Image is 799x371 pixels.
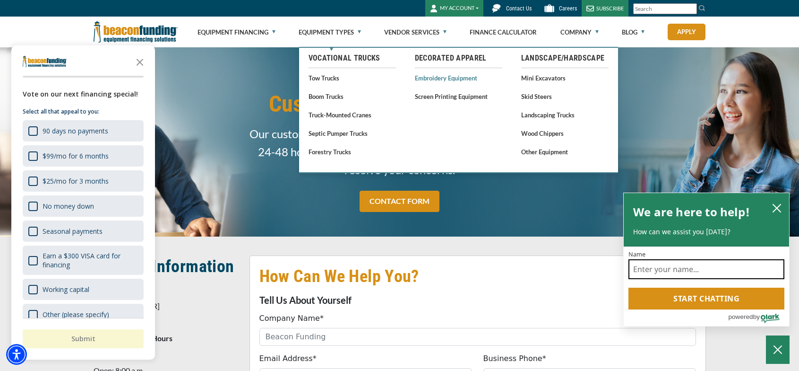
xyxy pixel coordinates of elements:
[11,45,155,360] div: Survey
[23,195,144,217] div: No money down
[23,279,144,300] div: Working capital
[43,310,109,319] div: Other (please specify)
[309,90,396,102] a: Boom Trucks
[309,72,396,84] a: Tow Trucks
[43,177,109,185] div: $25/mo for 3 months
[299,17,361,47] a: Equipment Types
[415,90,502,102] a: Screen Printing Equipment
[309,127,396,139] a: Septic Pumper Trucks
[728,311,753,323] span: powered
[23,221,144,242] div: Seasonal payments
[753,311,760,323] span: by
[198,17,275,47] a: Equipment Financing
[622,17,644,47] a: Blog
[23,56,67,67] img: Company logo
[470,17,537,47] a: Finance Calculator
[633,203,750,221] h2: We are here to help!
[23,107,144,116] p: Select all that appeal to you:
[521,146,609,158] a: Other Equipment
[94,349,238,360] p: CST
[23,170,144,192] div: $25/mo for 3 months
[43,202,94,211] div: No money down
[309,53,396,64] a: Vocational Trucks
[309,109,396,121] a: Truck-Mounted Cranes
[769,201,784,214] button: close chatbox
[309,146,396,158] a: Forestry Trucks
[23,145,144,167] div: $99/mo for 6 months
[668,24,705,40] a: Apply
[23,304,144,325] div: Other (please specify)
[259,353,317,364] label: Email Address*
[560,17,599,47] a: Company
[628,259,784,279] input: Name
[23,329,144,348] button: Submit
[259,265,696,287] h2: How Can We Help You?
[521,109,609,121] a: Landscaping Trucks
[687,5,695,13] a: Clear search text
[728,310,789,326] a: Powered by Olark
[415,72,502,84] a: Embroidery Equipment
[259,313,324,324] label: Company Name*
[521,53,609,64] a: Landscape/Hardscape
[633,227,780,237] p: How can we assist you [DATE]?
[43,251,138,269] div: Earn a $300 VISA card for financing
[628,288,784,309] button: Start chatting
[43,126,108,135] div: 90 days no payments
[623,193,790,327] div: olark chatbox
[360,191,439,212] a: CONTACT FORM
[766,336,790,364] button: Close Chatbox
[249,90,550,118] span: Customer Care Team [DATE]
[94,17,178,47] img: Beacon Funding Corporation logo
[43,227,103,236] div: Seasonal payments
[384,17,447,47] a: Vendor Services
[23,120,144,141] div: 90 days no payments
[521,72,609,84] a: Mini Excavators
[259,328,696,346] input: Beacon Funding
[23,246,144,275] div: Earn a $300 VISA card for financing
[698,4,706,12] img: Search
[43,151,109,160] div: $99/mo for 6 months
[259,294,696,306] p: Tell Us About Yourself
[94,300,238,312] p: [PHONE_NUMBER]
[6,344,27,365] div: Accessibility Menu
[506,5,532,12] span: Contact Us
[628,251,784,257] label: Name
[521,90,609,102] a: Skid Steers
[483,353,546,364] label: Business Phone*
[94,256,238,277] h2: Contact Information
[249,125,550,179] span: Our customer care team is here for you! Expect a response in 24-48 hours as we prioritize your sa...
[249,63,550,118] h1: Reach Out to Our
[521,127,609,139] a: Wood Chippers
[23,89,144,99] div: Vote on our next financing special!
[415,53,502,64] a: Decorated Apparel
[130,52,149,71] button: Close the survey
[633,3,697,14] input: Search
[559,5,577,12] span: Careers
[43,285,89,294] div: Working capital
